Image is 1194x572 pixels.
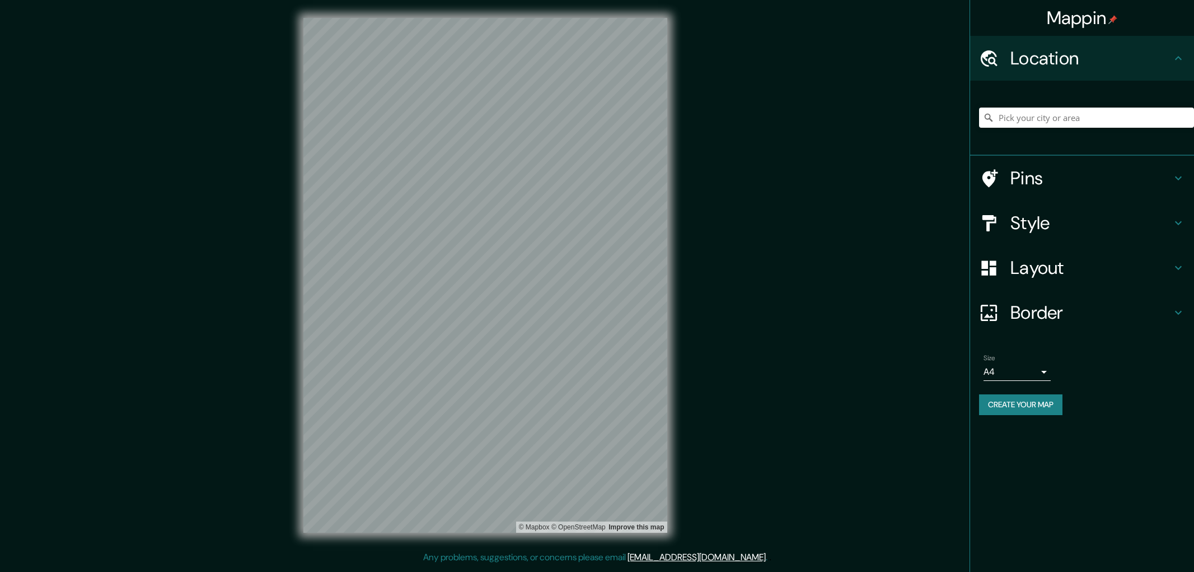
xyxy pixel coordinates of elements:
[984,354,995,363] label: Size
[970,245,1194,290] div: Layout
[979,394,1062,415] button: Create your map
[970,290,1194,335] div: Border
[769,551,771,564] div: .
[423,551,767,564] p: Any problems, suggestions, or concerns please email .
[1010,301,1172,324] h4: Border
[970,156,1194,201] div: Pins
[984,363,1051,381] div: A4
[767,551,769,564] div: .
[1108,15,1117,24] img: pin-icon.png
[979,108,1194,128] input: Pick your city or area
[519,523,550,531] a: Mapbox
[970,201,1194,245] div: Style
[1010,212,1172,234] h4: Style
[551,523,606,531] a: OpenStreetMap
[1010,47,1172,69] h4: Location
[1047,7,1118,29] h4: Mappin
[1010,257,1172,279] h4: Layout
[303,18,667,533] canvas: Map
[628,551,766,563] a: [EMAIL_ADDRESS][DOMAIN_NAME]
[1010,167,1172,189] h4: Pins
[608,523,664,531] a: Map feedback
[970,36,1194,81] div: Location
